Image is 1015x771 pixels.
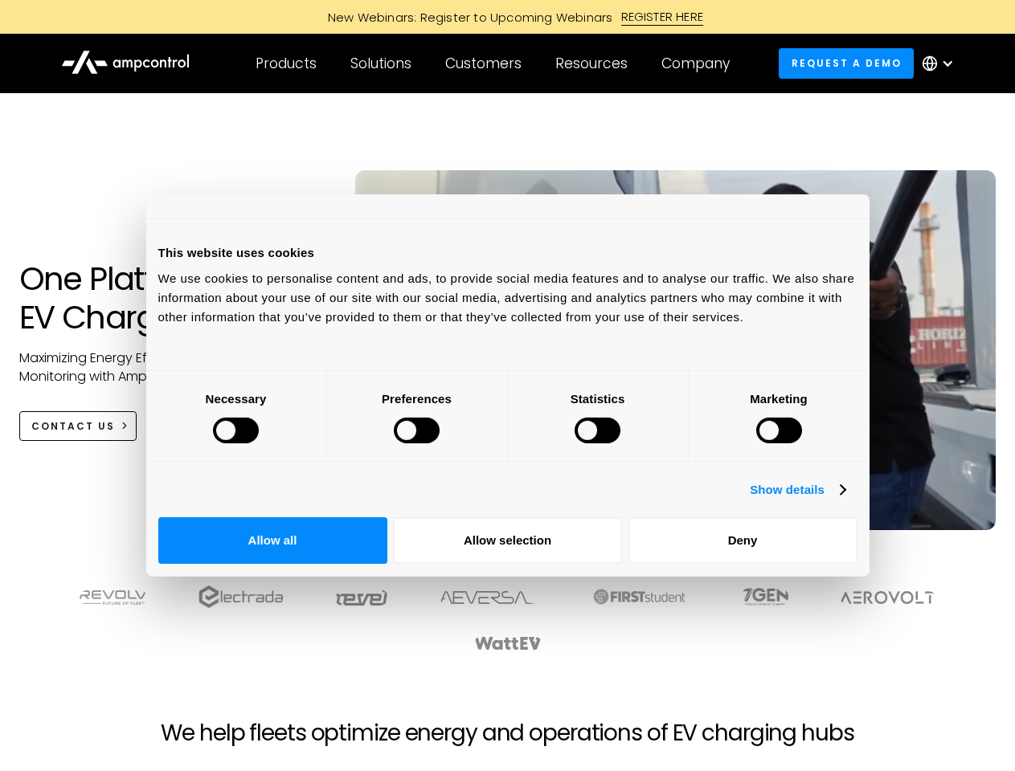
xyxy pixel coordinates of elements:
a: CONTACT US [19,411,137,441]
div: Customers [445,55,522,72]
div: Solutions [350,55,411,72]
h1: One Platform for EV Charging Hubs [19,259,324,337]
div: Resources [555,55,628,72]
strong: Marketing [750,391,808,405]
div: Company [661,55,730,72]
img: electrada logo [198,585,283,608]
button: Allow selection [393,517,622,564]
div: We use cookies to personalise content and ads, to provide social media features and to analyse ou... [158,268,857,326]
strong: Necessary [206,391,267,405]
div: Products [256,55,317,72]
div: New Webinars: Register to Upcoming Webinars [312,9,621,26]
a: New Webinars: Register to Upcoming WebinarsREGISTER HERE [146,8,870,26]
button: Allow all [158,517,387,564]
strong: Statistics [571,391,625,405]
div: This website uses cookies [158,243,857,263]
a: Show details [750,480,845,500]
h2: We help fleets optimize energy and operations of EV charging hubs [161,720,853,747]
button: Deny [628,517,857,564]
div: CONTACT US [31,419,115,434]
div: REGISTER HERE [621,8,704,26]
img: Aerovolt Logo [840,591,935,604]
p: Maximizing Energy Efficiency, Uptime, and 24/7 Monitoring with Ampcontrol Solutions [19,349,324,385]
strong: Preferences [382,391,452,405]
a: Request a demo [779,48,914,78]
img: WattEV logo [474,637,542,650]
